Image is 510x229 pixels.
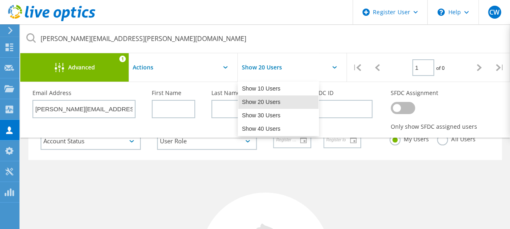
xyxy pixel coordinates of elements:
label: Account/Team/SFDC ID [271,90,374,96]
span: Advanced [68,65,95,70]
span: of 0 [436,65,445,71]
div: Show 20 Users [238,95,318,109]
a: Live Optics Dashboard [8,17,95,23]
input: Register from [274,132,304,147]
div: | [490,53,510,82]
div: Account Status [41,132,141,150]
svg: \n [437,9,445,16]
label: All Users [437,134,475,142]
label: My Users [389,134,429,142]
span: CW [489,9,499,15]
div: | [347,53,367,82]
label: Last Name [211,90,255,96]
label: SFDC Assignment [391,90,494,96]
div: Show 30 Users [238,109,318,122]
label: Email Address [32,90,136,96]
div: Show 40 Users [238,122,318,136]
div: User Role [157,132,257,150]
label: First Name [152,90,195,96]
input: Register to [324,132,355,147]
span: Only show SFDC assigned users [391,124,477,130]
div: Show 10 Users [238,82,318,95]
